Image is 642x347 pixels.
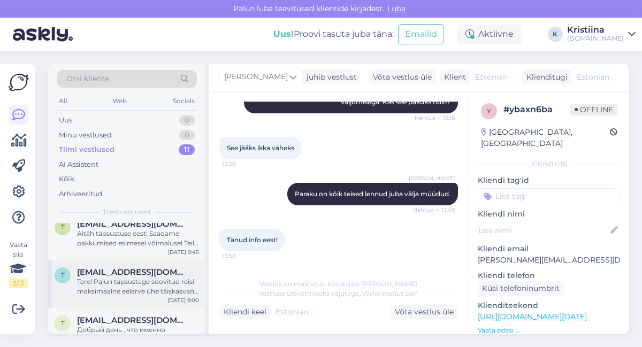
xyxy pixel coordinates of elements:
div: Võta vestlus üle [391,305,458,319]
div: Kliendi info [478,159,621,168]
div: AI Assistent [59,159,98,170]
span: See jääks ikka väheks [227,144,294,152]
div: 0 [179,130,195,141]
p: Klienditeekond [478,300,621,311]
span: [PERSON_NAME] [409,174,455,182]
div: [GEOGRAPHIC_DATA], [GEOGRAPHIC_DATA] [481,127,610,149]
div: Tere! Palun täpsustage soovitud reisi maksimaalne eelarve ühe täiskasvanu kohta? Kas 21.10 [PERSO... [77,277,199,296]
span: taire72@gmail.com [77,267,188,277]
p: Kliendi tag'id [478,175,621,186]
span: t [61,319,65,327]
div: 11 [179,144,195,155]
span: y [487,107,491,115]
span: 13:58 [223,252,263,260]
p: Vaata edasi ... [478,326,621,335]
div: Aktiivne [457,25,522,44]
div: # ybaxn6ba [503,103,570,116]
span: t [61,271,65,279]
div: 0 [179,115,195,126]
span: Estonian [276,306,308,318]
div: Добрый день , что именно интересует? [URL][DOMAIN_NAME][DATE] [77,325,199,344]
span: Estonian [577,72,609,83]
span: Estonian [475,72,508,83]
div: Minu vestlused [59,130,112,141]
i: „Võtke vestlus üle” [360,289,418,297]
div: Proovi tasuta juba täna: [273,28,394,41]
span: Nähtud ✓ 13:18 [415,114,455,122]
span: t [61,223,65,231]
a: Kristiina[DOMAIN_NAME] [567,26,636,43]
span: Otsi kliente [66,73,109,84]
span: Paraku on kõik teised lennud juba välja müüdud. [295,190,450,198]
span: taire72@gmail.com [77,219,188,229]
div: Võta vestlus üle [369,70,436,84]
a: [URL][DOMAIN_NAME][DATE] [478,312,587,321]
div: Uus [59,115,72,126]
div: Arhiveeritud [59,189,103,199]
span: Vestluse ülevõtmiseks vajutage [259,289,418,297]
button: Emailid [398,24,444,44]
div: [DATE] 9:00 [167,296,199,304]
div: Kristiina [567,26,624,34]
div: Tiimi vestlused [59,144,114,155]
div: All [57,94,69,108]
span: tokmacevamaria4@gmail.com [77,315,188,325]
input: Lisa nimi [478,225,608,236]
div: Aitäh täpsustuse eest! Saadame pakkumised esimesel võimalusel Teile meilile :) [77,229,199,248]
span: [PERSON_NAME] [224,71,288,83]
div: 2 / 3 [9,279,28,288]
span: Tänud info eest! [227,236,278,244]
div: Web [111,94,129,108]
div: Küsi telefoninumbrit [478,281,564,296]
div: [DATE] 9:45 [168,248,199,256]
img: Askly Logo [9,72,29,92]
b: Uus! [273,29,294,39]
span: Nähtud ✓ 13:49 [413,206,455,214]
p: Kliendi telefon [478,270,621,281]
span: Offline [570,104,617,115]
div: Klienditugi [522,72,568,83]
div: Kliendi keel [219,306,266,318]
p: Kliendi nimi [478,209,621,220]
span: Tiimi vestlused [103,207,151,217]
p: Kliendi email [478,243,621,255]
input: Lisa tag [478,188,621,204]
div: Kõik [59,174,74,184]
div: K [548,27,563,42]
div: Socials [171,94,197,108]
div: juhib vestlust [302,72,357,83]
div: Klient [440,72,466,83]
span: 13:28 [223,160,263,168]
div: [DOMAIN_NAME] [567,34,624,43]
span: Luba [384,4,409,13]
div: Vaata siia [9,240,28,288]
span: Vestlus on määratud kasutajale [PERSON_NAME] [260,280,418,288]
p: [PERSON_NAME][EMAIL_ADDRESS][DOMAIN_NAME] [478,255,621,266]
